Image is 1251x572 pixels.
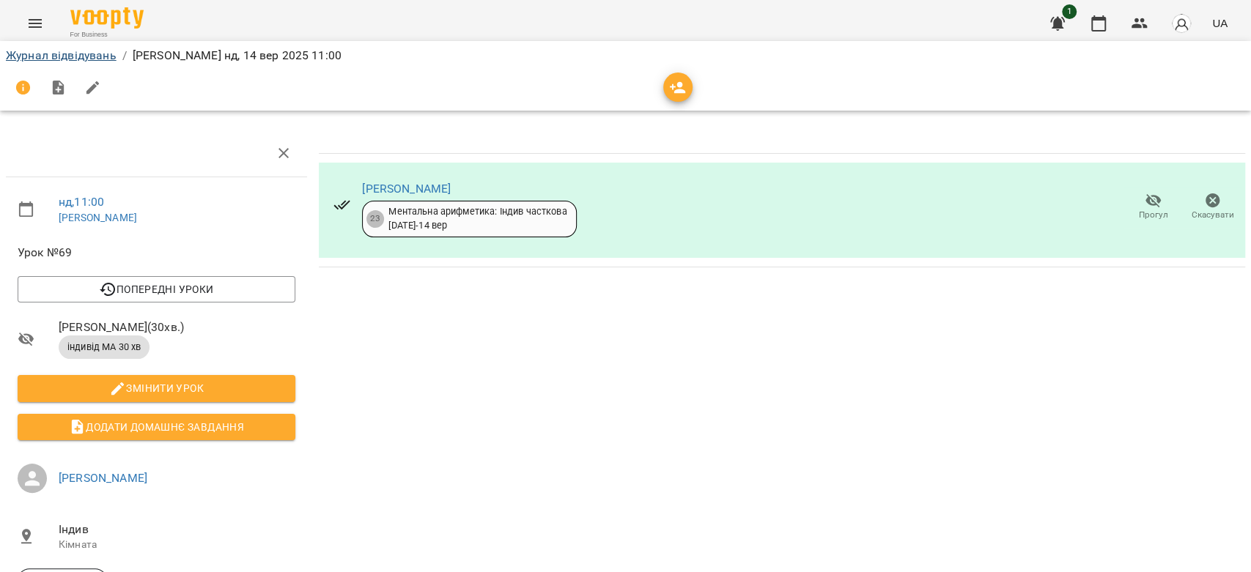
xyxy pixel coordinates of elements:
[18,6,53,41] button: Menu
[59,319,295,336] span: [PERSON_NAME] ( 30 хв. )
[1192,209,1234,221] span: Скасувати
[59,538,295,552] p: Кімната
[70,7,144,29] img: Voopty Logo
[1062,4,1077,19] span: 1
[122,47,127,64] li: /
[366,210,384,228] div: 23
[6,48,117,62] a: Журнал відвідувань
[1171,13,1192,34] img: avatar_s.png
[18,244,295,261] span: Урок №69
[1123,187,1183,228] button: Прогул
[18,276,295,302] button: Попередні уроки
[388,205,567,232] div: Ментальна арифметика: Індив часткова [DATE] - 14 вер
[1206,10,1233,37] button: UA
[29,379,284,397] span: Змінити урок
[59,521,295,538] span: Індив
[1139,209,1168,221] span: Прогул
[18,414,295,440] button: Додати домашнє завдання
[133,47,342,64] p: [PERSON_NAME] нд, 14 вер 2025 11:00
[59,341,150,354] span: індивід МА 30 хв
[362,182,451,196] a: [PERSON_NAME]
[1212,15,1228,31] span: UA
[59,471,147,485] a: [PERSON_NAME]
[29,418,284,436] span: Додати домашнє завдання
[18,375,295,401] button: Змінити урок
[29,281,284,298] span: Попередні уроки
[1183,187,1242,228] button: Скасувати
[70,30,144,40] span: For Business
[6,47,1245,64] nav: breadcrumb
[59,212,137,223] a: [PERSON_NAME]
[59,195,104,209] a: нд , 11:00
